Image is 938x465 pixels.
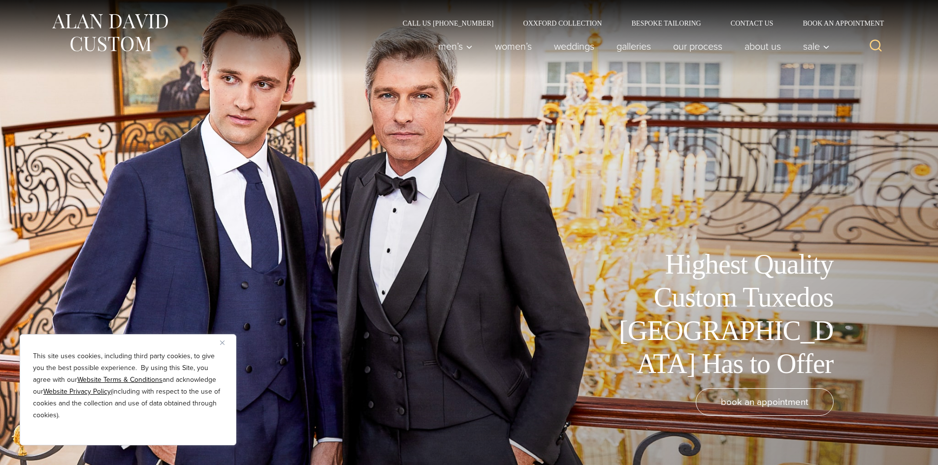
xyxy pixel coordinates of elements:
a: Women’s [484,36,543,56]
a: Our Process [662,36,733,56]
a: book an appointment [696,388,834,416]
a: Bespoke Tailoring [616,20,715,27]
a: Call Us [PHONE_NUMBER] [388,20,509,27]
p: This site uses cookies, including third party cookies, to give you the best possible experience. ... [33,350,223,421]
a: Book an Appointment [788,20,887,27]
a: Website Privacy Policy [43,386,111,397]
a: Contact Us [716,20,788,27]
a: Website Terms & Conditions [77,374,162,385]
button: View Search Form [864,34,888,58]
a: weddings [543,36,605,56]
a: About Us [733,36,792,56]
span: Sale [803,41,830,51]
h1: Highest Quality Custom Tuxedos [GEOGRAPHIC_DATA] Has to Offer [612,248,834,380]
img: Alan David Custom [51,11,169,55]
img: Close [220,341,225,345]
a: Oxxford Collection [508,20,616,27]
span: book an appointment [721,395,809,409]
span: Men’s [438,41,473,51]
a: Galleries [605,36,662,56]
button: Close [220,337,232,348]
nav: Secondary Navigation [388,20,888,27]
nav: Primary Navigation [427,36,835,56]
